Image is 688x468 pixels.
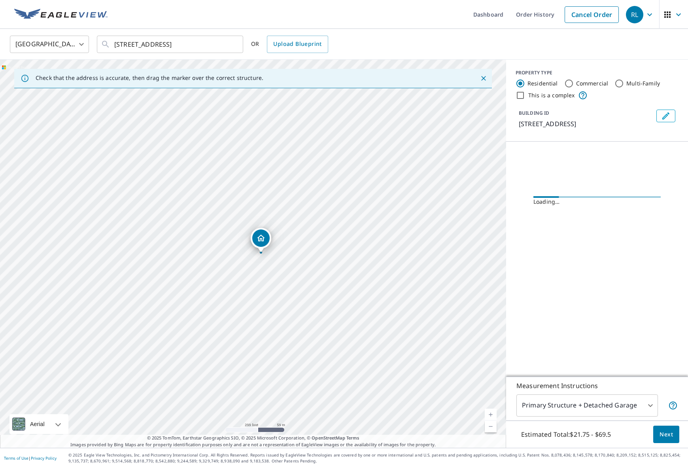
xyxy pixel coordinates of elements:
[528,91,575,99] label: This is a complex
[273,39,321,49] span: Upload Blueprint
[656,110,675,122] button: Edit building 1
[9,414,68,434] div: Aerial
[516,69,679,76] div: PROPERTY TYPE
[626,80,660,87] label: Multi-Family
[527,80,558,87] label: Residential
[251,36,328,53] div: OR
[515,426,618,443] p: Estimated Total: $21.75 - $69.5
[28,414,47,434] div: Aerial
[36,74,263,81] p: Check that the address is accurate, then drag the marker over the correct structure.
[576,80,609,87] label: Commercial
[485,409,497,421] a: Current Level 17, Zoom In
[10,33,89,55] div: [GEOGRAPHIC_DATA]
[114,33,227,55] input: Search by address or latitude-longitude
[519,110,549,116] p: BUILDING ID
[267,36,328,53] a: Upload Blueprint
[516,394,658,417] div: Primary Structure + Detached Garage
[478,73,489,83] button: Close
[660,430,673,440] span: Next
[312,435,345,441] a: OpenStreetMap
[251,228,271,252] div: Dropped pin, building 1, Residential property, 1215 57 AVE NW CALGARY AB T2K5P9
[516,381,678,390] p: Measurement Instructions
[565,6,619,23] a: Cancel Order
[346,435,359,441] a: Terms
[533,198,661,206] div: Loading…
[485,421,497,432] a: Current Level 17, Zoom Out
[4,455,28,461] a: Terms of Use
[626,6,643,23] div: RL
[14,9,108,21] img: EV Logo
[4,456,57,460] p: |
[31,455,57,461] a: Privacy Policy
[147,435,359,441] span: © 2025 TomTom, Earthstar Geographics SIO, © 2025 Microsoft Corporation, ©
[68,452,684,464] p: © 2025 Eagle View Technologies, Inc. and Pictometry International Corp. All Rights Reserved. Repo...
[519,119,653,129] p: [STREET_ADDRESS]
[653,426,679,443] button: Next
